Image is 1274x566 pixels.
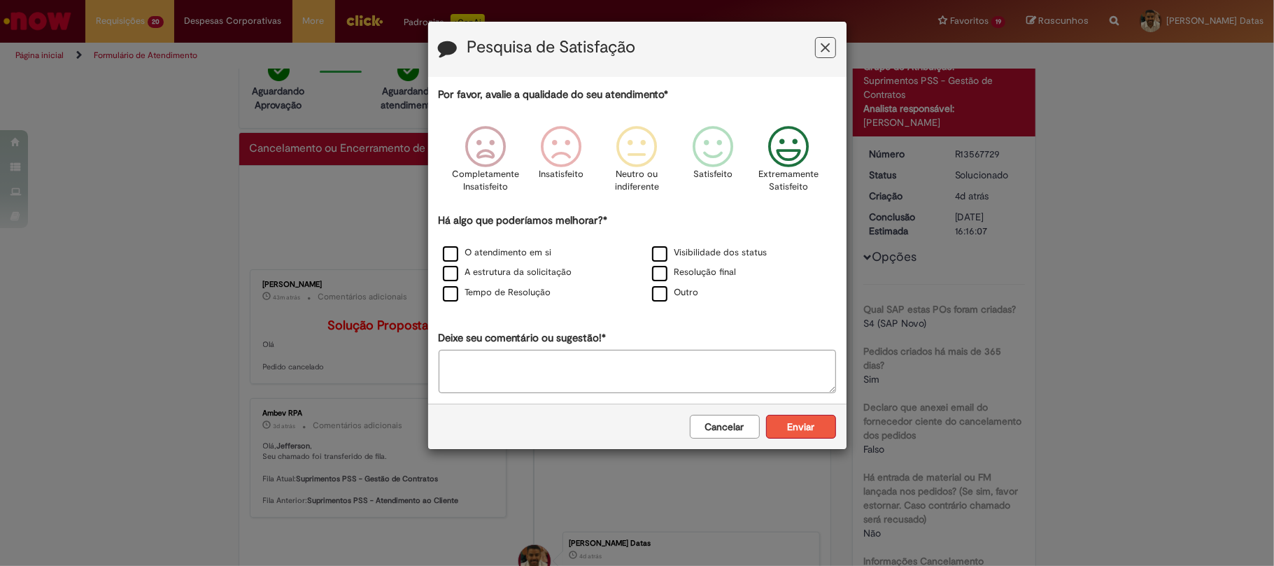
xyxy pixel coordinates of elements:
div: Insatisfeito [525,115,597,211]
button: Enviar [766,415,836,439]
label: Por favor, avalie a qualidade do seu atendimento* [439,87,669,102]
button: Cancelar [690,415,760,439]
label: O atendimento em si [443,246,552,260]
p: Neutro ou indiferente [611,168,662,194]
div: Extremamente Satisfeito [753,115,824,211]
p: Insatisfeito [539,168,583,181]
label: Deixe seu comentário ou sugestão!* [439,331,607,346]
label: Outro [652,286,699,299]
div: Completamente Insatisfeito [450,115,521,211]
p: Extremamente Satisfeito [758,168,819,194]
label: Pesquisa de Satisfação [467,38,636,57]
label: Tempo de Resolução [443,286,551,299]
label: Visibilidade dos status [652,246,767,260]
label: A estrutura da solicitação [443,266,572,279]
div: Neutro ou indiferente [601,115,672,211]
p: Satisfeito [693,168,732,181]
div: Satisfeito [677,115,749,211]
p: Completamente Insatisfeito [452,168,519,194]
div: Há algo que poderíamos melhorar?* [439,213,836,304]
label: Resolução final [652,266,737,279]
